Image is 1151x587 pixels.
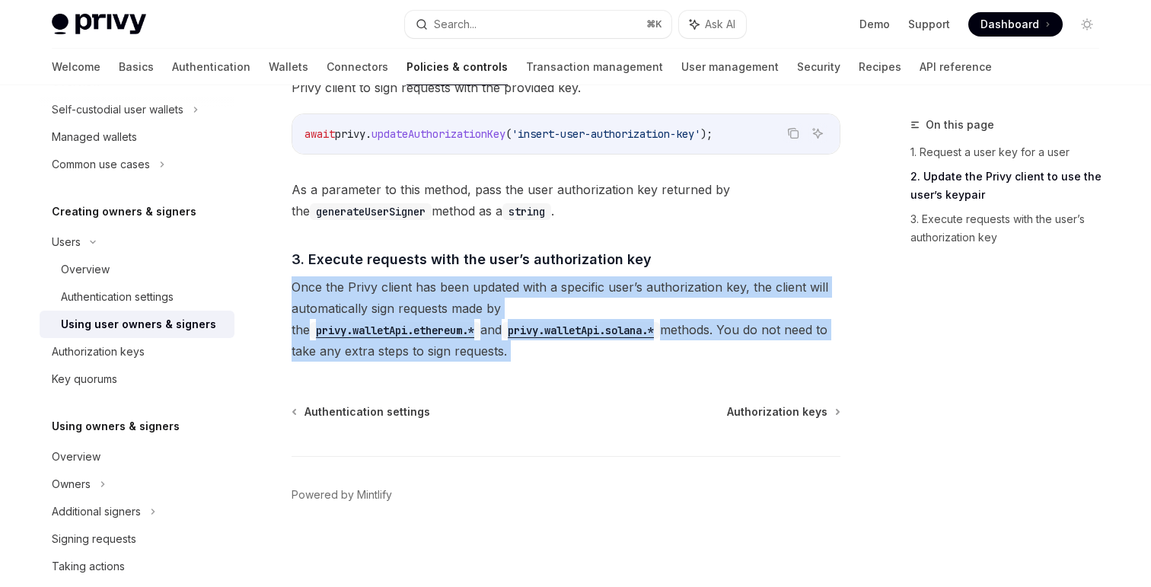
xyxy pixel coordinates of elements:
[52,155,150,174] div: Common use cases
[434,15,477,33] div: Search...
[304,127,335,141] span: await
[61,260,110,279] div: Overview
[980,17,1039,32] span: Dashboard
[910,164,1111,207] a: 2. Update the Privy client to use the user’s keypair
[52,14,146,35] img: light logo
[40,525,234,553] a: Signing requests
[52,448,100,466] div: Overview
[52,128,137,146] div: Managed wallets
[505,127,512,141] span: (
[681,49,779,85] a: User management
[40,365,234,393] a: Key quorums
[40,283,234,311] a: Authentication settings
[269,49,308,85] a: Wallets
[52,49,100,85] a: Welcome
[371,127,505,141] span: updateAuthorizationKey
[512,127,700,141] span: 'insert-user-authorization-key'
[52,557,125,576] div: Taking actions
[526,49,663,85] a: Transaction management
[910,207,1111,250] a: 3. Execute requests with the user’s authorization key
[52,502,141,521] div: Additional signers
[310,322,480,339] code: privy.walletApi.ethereum.*
[859,49,901,85] a: Recipes
[52,417,180,435] h5: Using owners & signers
[304,404,430,420] span: Authentication settings
[52,203,196,221] h5: Creating owners & signers
[40,443,234,471] a: Overview
[310,322,480,337] a: privy.walletApi.ethereum.*
[40,338,234,365] a: Authorization keys
[910,140,1111,164] a: 1. Request a user key for a user
[797,49,840,85] a: Security
[502,203,551,220] code: string
[783,123,803,143] button: Copy the contents from the code block
[502,322,660,337] a: privy.walletApi.solana.*
[119,49,154,85] a: Basics
[293,404,430,420] a: Authentication settings
[327,49,388,85] a: Connectors
[52,370,117,388] div: Key quorums
[292,276,840,362] span: Once the Privy client has been updated with a specific user’s authorization key, the client will ...
[646,18,662,30] span: ⌘ K
[292,487,392,502] a: Powered by Mintlify
[52,100,183,119] div: Self-custodial user wallets
[172,49,250,85] a: Authentication
[40,256,234,283] a: Overview
[859,17,890,32] a: Demo
[405,11,671,38] button: Search...⌘K
[61,315,216,333] div: Using user owners & signers
[727,404,839,420] a: Authorization keys
[968,12,1063,37] a: Dashboard
[52,475,91,493] div: Owners
[908,17,950,32] a: Support
[502,322,660,339] code: privy.walletApi.solana.*
[407,49,508,85] a: Policies & controls
[705,17,735,32] span: Ask AI
[808,123,827,143] button: Ask AI
[727,404,827,420] span: Authorization keys
[40,123,234,151] a: Managed wallets
[335,127,365,141] span: privy
[926,116,994,134] span: On this page
[310,203,432,220] code: generateUserSigner
[61,288,174,306] div: Authentication settings
[292,249,652,270] span: 3. Execute requests with the user’s authorization key
[52,530,136,548] div: Signing requests
[40,311,234,338] a: Using user owners & signers
[700,127,713,141] span: );
[679,11,746,38] button: Ask AI
[40,553,234,580] a: Taking actions
[292,179,840,222] span: As a parameter to this method, pass the user authorization key returned by the method as a .
[52,343,145,361] div: Authorization keys
[365,127,371,141] span: .
[1075,12,1099,37] button: Toggle dark mode
[52,233,81,251] div: Users
[920,49,992,85] a: API reference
